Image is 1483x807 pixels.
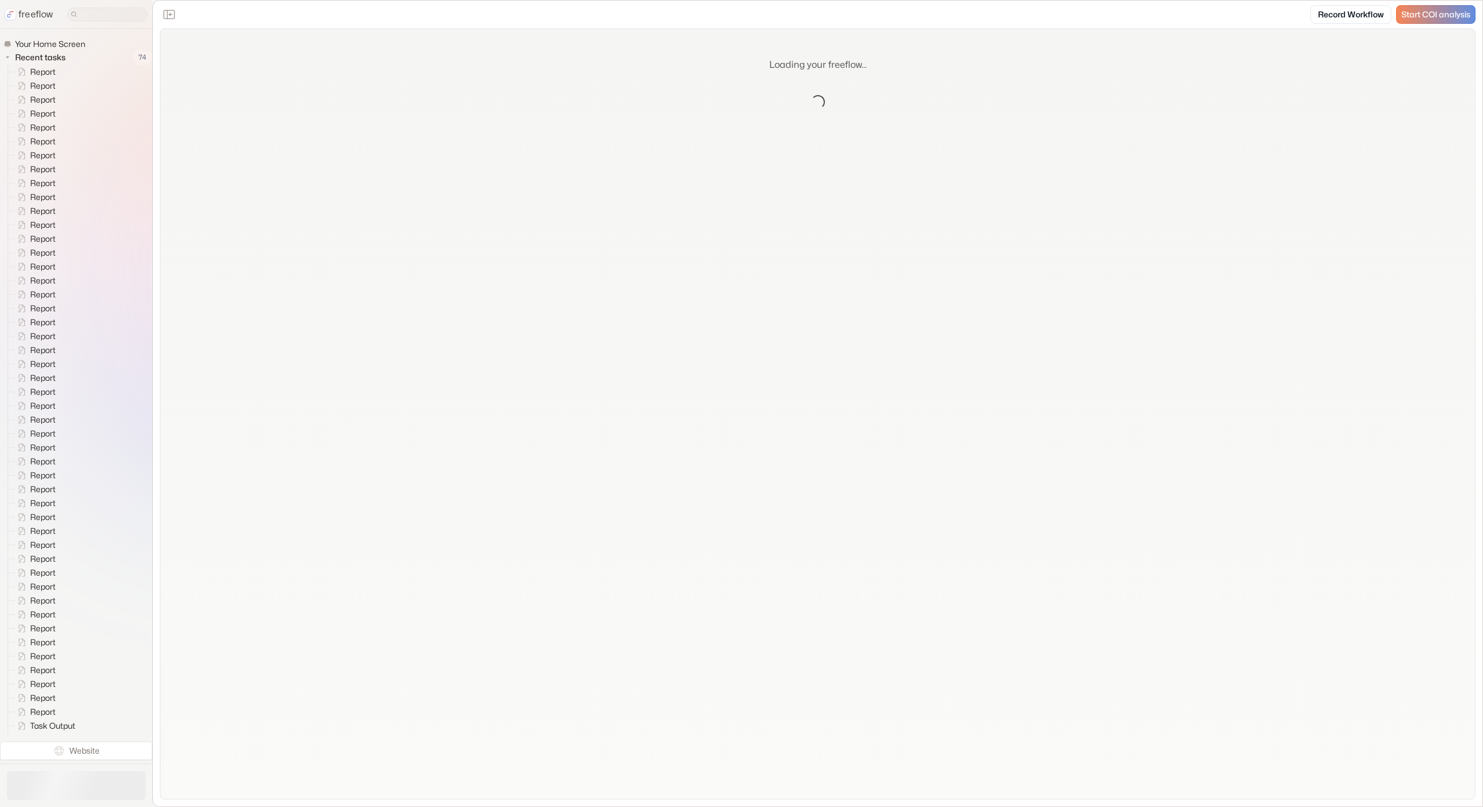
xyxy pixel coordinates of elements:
[8,677,60,691] a: Report
[8,496,60,510] a: Report
[8,79,60,93] a: Report
[28,233,59,245] span: Report
[28,720,79,732] span: Task Output
[28,303,59,314] span: Report
[28,163,59,175] span: Report
[769,58,867,72] p: Loading your freeflow...
[28,664,59,676] span: Report
[8,385,60,399] a: Report
[8,455,60,468] a: Report
[8,204,60,218] a: Report
[28,414,59,426] span: Report
[8,93,60,107] a: Report
[8,357,60,371] a: Report
[8,413,60,427] a: Report
[28,484,59,495] span: Report
[28,136,59,147] span: Report
[28,66,59,78] span: Report
[28,205,59,217] span: Report
[28,80,59,92] span: Report
[28,122,59,133] span: Report
[28,219,59,231] span: Report
[13,38,89,50] span: Your Home Screen
[28,330,59,342] span: Report
[8,580,60,594] a: Report
[28,94,59,106] span: Report
[28,442,59,453] span: Report
[28,525,59,537] span: Report
[133,50,152,65] span: 74
[28,539,59,551] span: Report
[28,456,59,467] span: Report
[28,372,59,384] span: Report
[28,108,59,119] span: Report
[28,511,59,523] span: Report
[28,567,59,579] span: Report
[28,428,59,439] span: Report
[8,301,60,315] a: Report
[8,315,60,329] a: Report
[8,663,60,677] a: Report
[8,621,60,635] a: Report
[8,608,60,621] a: Report
[8,510,60,524] a: Report
[8,524,60,538] a: Report
[8,719,80,733] a: Task Output
[28,623,59,634] span: Report
[28,553,59,565] span: Report
[28,609,59,620] span: Report
[28,261,59,272] span: Report
[8,218,60,232] a: Report
[8,162,60,176] a: Report
[8,121,60,134] a: Report
[28,275,59,286] span: Report
[8,691,60,705] a: Report
[28,247,59,259] span: Report
[28,706,59,718] span: Report
[28,595,59,606] span: Report
[8,468,60,482] a: Report
[8,329,60,343] a: Report
[8,552,60,566] a: Report
[8,441,60,455] a: Report
[28,637,59,648] span: Report
[28,386,59,398] span: Report
[1310,5,1391,24] a: Record Workflow
[8,246,60,260] a: Report
[8,594,60,608] a: Report
[3,50,70,64] button: Recent tasks
[8,232,60,246] a: Report
[8,733,80,747] a: Task Output
[8,176,60,190] a: Report
[28,650,59,662] span: Report
[8,134,60,148] a: Report
[19,8,53,21] p: freeflow
[28,191,59,203] span: Report
[8,566,60,580] a: Report
[8,190,60,204] a: Report
[8,635,60,649] a: Report
[8,705,60,719] a: Report
[5,8,53,21] a: freeflow
[8,649,60,663] a: Report
[8,482,60,496] a: Report
[8,343,60,357] a: Report
[1401,10,1470,20] span: Start COI analysis
[8,538,60,552] a: Report
[28,692,59,704] span: Report
[8,107,60,121] a: Report
[28,581,59,592] span: Report
[28,317,59,328] span: Report
[160,5,178,24] button: Close the sidebar
[8,427,60,441] a: Report
[8,260,60,274] a: Report
[8,371,60,385] a: Report
[28,734,79,746] span: Task Output
[28,400,59,412] span: Report
[28,678,59,690] span: Report
[28,150,59,161] span: Report
[3,38,90,50] a: Your Home Screen
[28,497,59,509] span: Report
[8,274,60,288] a: Report
[28,470,59,481] span: Report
